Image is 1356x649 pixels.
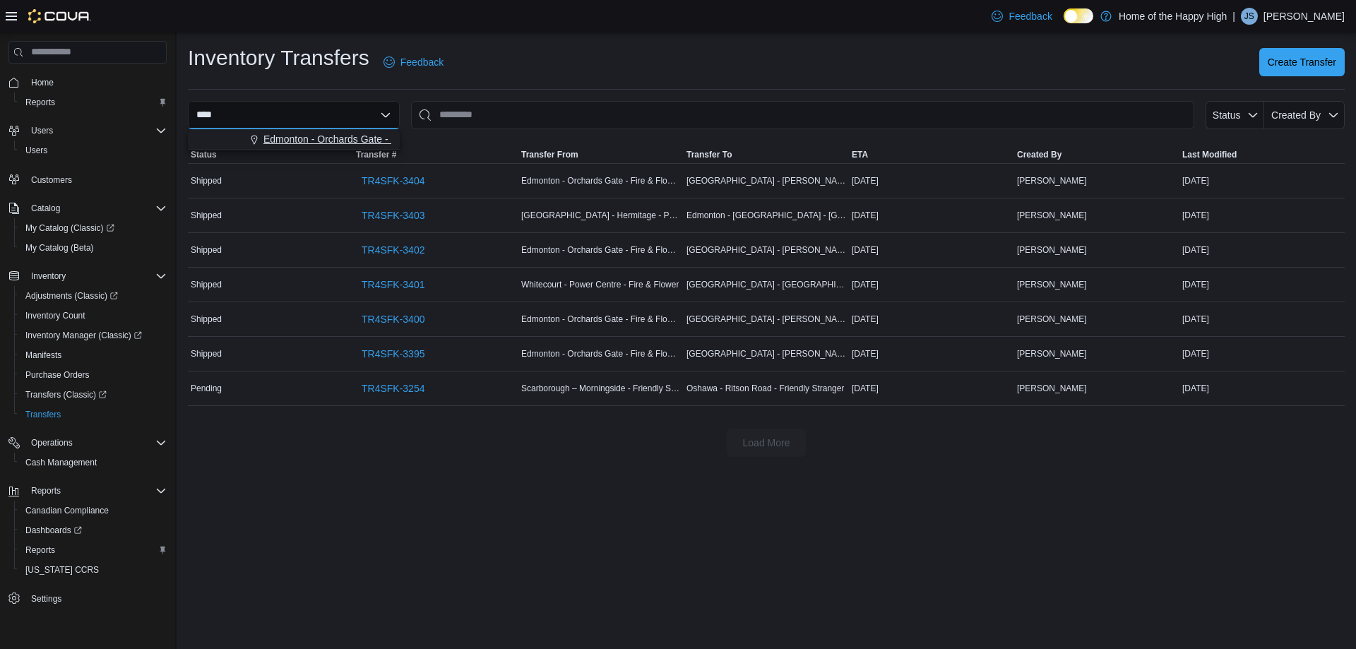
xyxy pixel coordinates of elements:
[20,307,91,324] a: Inventory Count
[3,588,172,609] button: Settings
[25,505,109,516] span: Canadian Compliance
[686,149,732,160] span: Transfer To
[1017,314,1087,325] span: [PERSON_NAME]
[31,437,73,448] span: Operations
[31,77,54,88] span: Home
[25,434,167,451] span: Operations
[191,279,222,290] span: Shipped
[1017,175,1087,186] span: [PERSON_NAME]
[25,122,59,139] button: Users
[521,244,681,256] span: Edmonton - Orchards Gate - Fire & Flower
[20,142,53,159] a: Users
[20,406,66,423] a: Transfers
[378,48,449,76] a: Feedback
[400,55,444,69] span: Feedback
[20,327,167,344] span: Inventory Manager (Classic)
[14,141,172,160] button: Users
[20,386,112,403] a: Transfers (Classic)
[14,218,172,238] a: My Catalog (Classic)
[356,340,430,368] a: TR4SFK-3395
[849,242,1014,258] div: [DATE]
[1259,48,1345,76] button: Create Transfer
[362,208,424,222] span: TR4SFK-3403
[191,383,222,394] span: Pending
[25,330,142,341] span: Inventory Manager (Classic)
[31,593,61,605] span: Settings
[1264,101,1345,129] button: Created By
[31,485,61,496] span: Reports
[25,389,107,400] span: Transfers (Classic)
[25,268,167,285] span: Inventory
[8,66,167,644] nav: Complex example
[1182,149,1237,160] span: Last Modified
[1213,109,1241,121] span: Status
[31,125,53,136] span: Users
[1179,146,1345,163] button: Last Modified
[1064,8,1093,23] input: Dark Mode
[1009,9,1052,23] span: Feedback
[3,481,172,501] button: Reports
[20,454,102,471] a: Cash Management
[1017,210,1087,221] span: [PERSON_NAME]
[191,244,222,256] span: Shipped
[1263,8,1345,25] p: [PERSON_NAME]
[25,122,167,139] span: Users
[25,74,59,91] a: Home
[25,369,90,381] span: Purchase Orders
[3,121,172,141] button: Users
[25,145,47,156] span: Users
[362,381,424,395] span: TR4SFK-3254
[14,93,172,112] button: Reports
[20,220,120,237] a: My Catalog (Classic)
[1179,242,1345,258] div: [DATE]
[686,279,846,290] span: [GEOGRAPHIC_DATA] - [GEOGRAPHIC_DATA] - Fire & Flower
[20,542,61,559] a: Reports
[25,200,167,217] span: Catalog
[14,286,172,306] a: Adjustments (Classic)
[14,501,172,520] button: Canadian Compliance
[356,305,430,333] a: TR4SFK-3400
[411,101,1194,129] input: This is a search bar. After typing your query, hit enter to filter the results lower in the page.
[849,172,1014,189] div: [DATE]
[25,97,55,108] span: Reports
[849,311,1014,328] div: [DATE]
[1017,244,1087,256] span: [PERSON_NAME]
[14,520,172,540] a: Dashboards
[188,44,369,72] h1: Inventory Transfers
[25,590,67,607] a: Settings
[686,175,846,186] span: [GEOGRAPHIC_DATA] - [PERSON_NAME][GEOGRAPHIC_DATA] - Fire & Flower
[1244,8,1254,25] span: JS
[191,314,222,325] span: Shipped
[521,175,681,186] span: Edmonton - Orchards Gate - Fire & Flower
[20,287,167,304] span: Adjustments (Classic)
[1119,8,1227,25] p: Home of the Happy High
[14,453,172,472] button: Cash Management
[1179,380,1345,397] div: [DATE]
[1179,276,1345,293] div: [DATE]
[14,405,172,424] button: Transfers
[1179,311,1345,328] div: [DATE]
[20,307,167,324] span: Inventory Count
[20,142,167,159] span: Users
[20,561,105,578] a: [US_STATE] CCRS
[1271,109,1321,121] span: Created By
[1206,101,1264,129] button: Status
[191,175,222,186] span: Shipped
[25,525,82,536] span: Dashboards
[362,278,424,292] span: TR4SFK-3401
[20,287,124,304] a: Adjustments (Classic)
[25,73,167,91] span: Home
[353,146,518,163] button: Transfer #
[25,409,61,420] span: Transfers
[3,72,172,93] button: Home
[14,345,172,365] button: Manifests
[263,132,450,146] span: Edmonton - Orchards Gate - Fire & Flower
[20,502,167,519] span: Canadian Compliance
[191,348,222,359] span: Shipped
[20,386,167,403] span: Transfers (Classic)
[20,327,148,344] a: Inventory Manager (Classic)
[686,348,846,359] span: [GEOGRAPHIC_DATA] - [PERSON_NAME][GEOGRAPHIC_DATA] - Fire & Flower
[356,236,430,264] a: TR4SFK-3402
[849,207,1014,224] div: [DATE]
